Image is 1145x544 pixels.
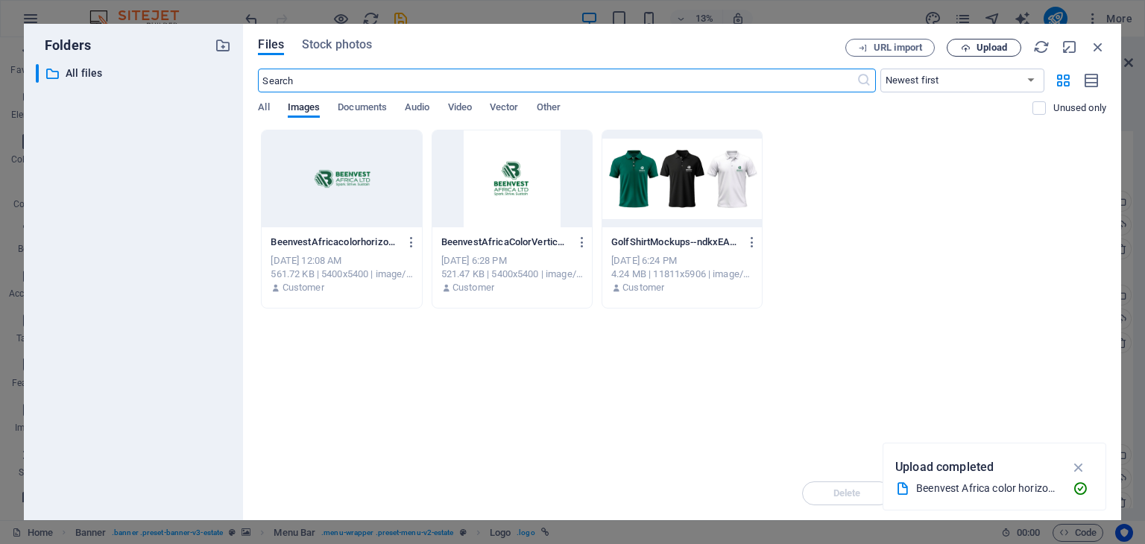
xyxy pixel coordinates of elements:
[916,480,1061,497] div: Beenvest Africa color horizontal.png
[66,65,204,82] p: All files
[622,281,664,294] p: Customer
[611,268,753,281] div: 4.24 MB | 11811x5906 | image/png
[405,98,429,119] span: Audio
[258,69,856,92] input: Search
[611,235,739,249] p: GolfShirtMockups--ndkxEAxuah7WCR8bx4FHQ.png
[537,98,561,119] span: Other
[977,43,1007,52] span: Upload
[271,268,412,281] div: 561.72 KB | 5400x5400 | image/png
[874,43,922,52] span: URL import
[452,281,494,294] p: Customer
[895,458,994,477] p: Upload completed
[338,98,387,119] span: Documents
[1033,39,1050,55] i: Reload
[36,64,39,83] div: ​
[448,98,472,119] span: Video
[258,98,269,119] span: All
[36,36,91,55] p: Folders
[1090,39,1106,55] i: Close
[215,37,231,54] i: Create new folder
[845,39,935,57] button: URL import
[441,254,583,268] div: [DATE] 6:28 PM
[1053,101,1106,115] p: Displays only files that are not in use on the website. Files added during this session can still...
[947,39,1021,57] button: Upload
[271,254,412,268] div: [DATE] 12:08 AM
[288,98,321,119] span: Images
[490,98,519,119] span: Vector
[258,36,284,54] span: Files
[302,36,372,54] span: Stock photos
[611,254,753,268] div: [DATE] 6:24 PM
[283,281,324,294] p: Customer
[441,235,570,249] p: BeenvestAfricaColorVertical-LZis9vwQyqMkUIG4UXOZVg.png
[441,268,583,281] div: 521.47 KB | 5400x5400 | image/png
[1062,39,1078,55] i: Minimize
[271,235,399,249] p: BeenvestAfricacolorhorizontal-1aklcWbZWCKhk1dGRmngBA.png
